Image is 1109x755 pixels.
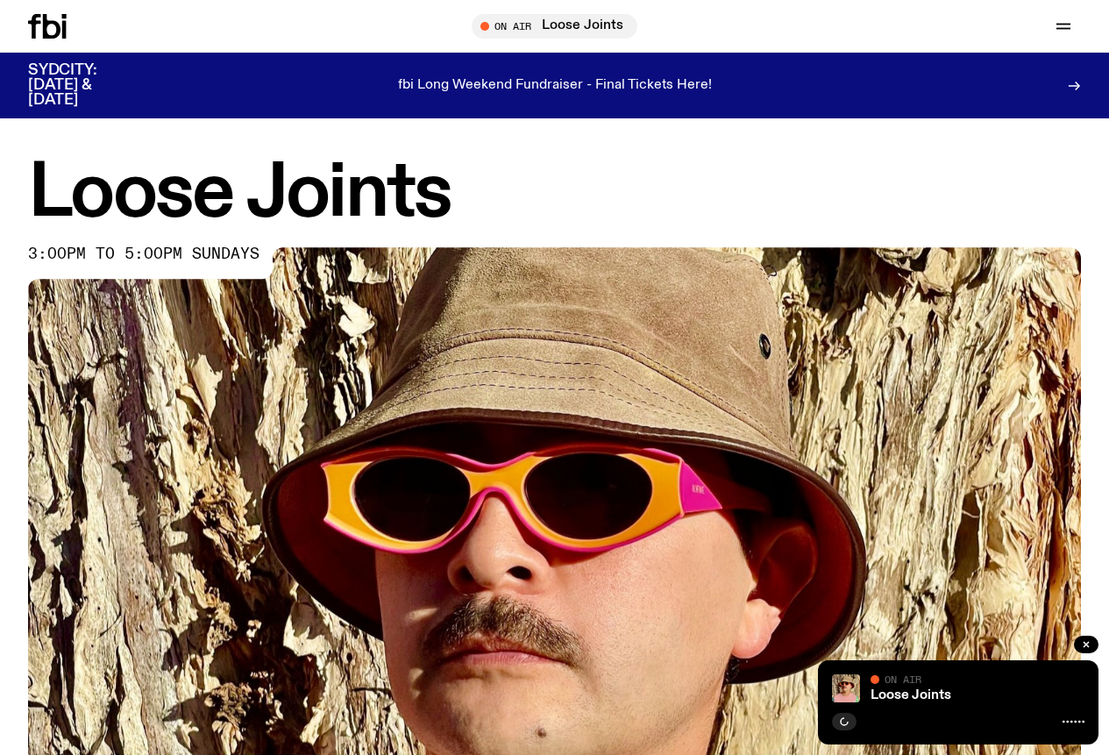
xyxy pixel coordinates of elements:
span: On Air [885,673,921,685]
button: On AirLoose Joints [472,14,637,39]
a: Loose Joints [871,688,951,702]
h3: SYDCITY: [DATE] & [DATE] [28,63,140,108]
img: Tyson stands in front of a paperbark tree wearing orange sunglasses, a suede bucket hat and a pin... [832,674,860,702]
p: fbi Long Weekend Fundraiser - Final Tickets Here! [398,78,712,94]
h1: Loose Joints [28,159,1081,230]
span: 3:00pm to 5:00pm sundays [28,247,259,261]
